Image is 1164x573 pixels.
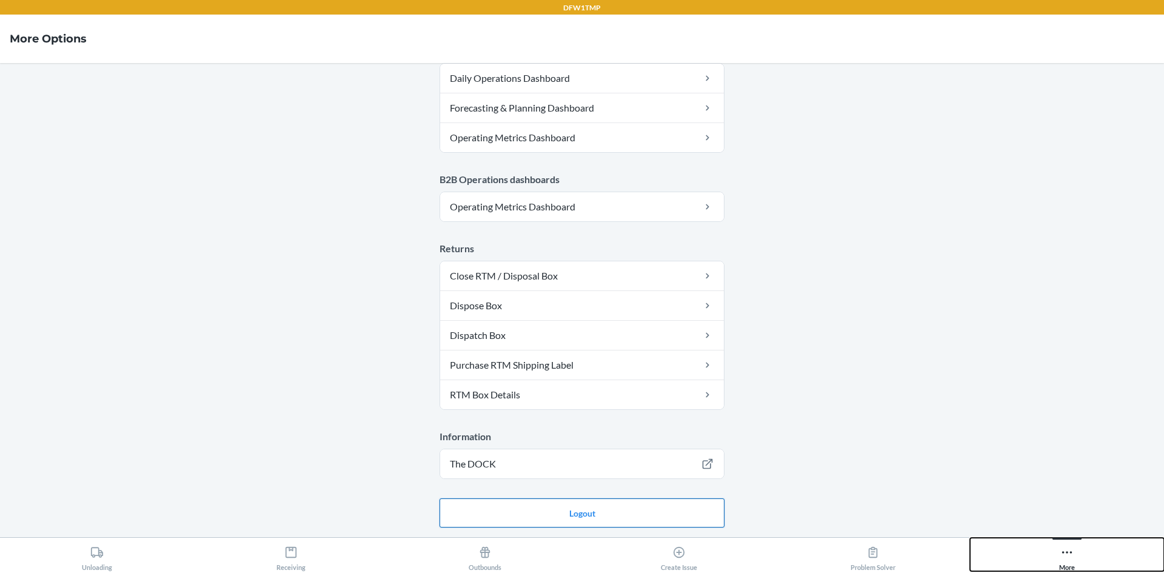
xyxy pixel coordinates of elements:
a: RTM Box Details [440,380,724,409]
h4: More Options [10,31,87,47]
a: Operating Metrics Dashboard [440,123,724,152]
p: B2B Operations dashboards [440,172,724,187]
button: More [970,538,1164,571]
button: Create Issue [582,538,776,571]
button: Problem Solver [776,538,970,571]
div: Receiving [276,541,306,571]
a: Daily Operations Dashboard [440,64,724,93]
p: DFW1TMP [563,2,601,13]
a: Operating Metrics Dashboard [440,192,724,221]
a: Close RTM / Disposal Box [440,261,724,290]
button: Receiving [194,538,388,571]
a: Dispatch Box [440,321,724,350]
div: Outbounds [469,541,501,571]
button: Outbounds [388,538,582,571]
a: Dispose Box [440,291,724,320]
p: Information [440,429,724,444]
p: Returns [440,241,724,256]
div: Problem Solver [851,541,895,571]
a: Forecasting & Planning Dashboard [440,93,724,122]
div: Create Issue [661,541,697,571]
button: Logout [440,498,724,528]
div: More [1059,541,1075,571]
div: Unloading [82,541,112,571]
a: The DOCK [440,449,724,478]
a: Purchase RTM Shipping Label [440,350,724,380]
